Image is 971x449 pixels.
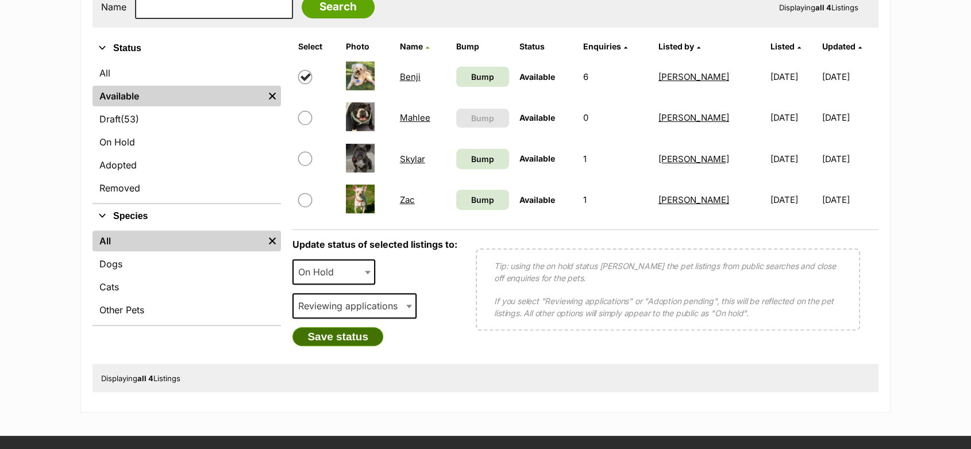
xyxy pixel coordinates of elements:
p: Tip: using the on hold status [PERSON_NAME] the pet listings from public searches and close off e... [494,260,842,284]
span: Name [400,41,423,51]
a: Other Pets [93,300,281,320]
th: Status [515,37,577,56]
td: [DATE] [766,98,821,137]
div: Status [93,60,281,203]
td: [DATE] [766,180,821,220]
a: Remove filter [264,231,281,251]
span: On Hold [292,259,375,285]
span: Available [519,72,555,82]
label: Name [101,2,126,12]
span: Reviewing applications [294,298,409,314]
span: Displaying Listings [101,374,180,383]
a: Mahlee [400,112,430,123]
a: Enquiries [583,41,627,51]
a: Bump [456,190,509,210]
a: [PERSON_NAME] [658,153,729,164]
span: Bump [471,153,494,165]
span: Bump [471,71,494,83]
a: Listed by [658,41,700,51]
td: [DATE] [822,139,877,179]
td: [DATE] [822,57,877,97]
button: Status [93,41,281,56]
a: All [93,63,281,83]
td: [DATE] [822,180,877,220]
a: [PERSON_NAME] [658,112,729,123]
a: On Hold [93,132,281,152]
td: [DATE] [822,98,877,137]
span: Reviewing applications [292,293,416,318]
button: Bump [456,109,509,128]
span: Listed [770,41,795,51]
div: Species [93,228,281,325]
td: 1 [579,139,653,179]
a: Updated [822,41,862,51]
th: Bump [452,37,514,56]
span: Available [519,195,555,205]
td: 6 [579,57,653,97]
th: Select [294,37,340,56]
td: [DATE] [766,57,821,97]
span: (53) [121,112,139,126]
strong: all 4 [137,374,153,383]
a: Benji [400,71,421,82]
a: Bump [456,149,509,169]
strong: all 4 [815,3,831,12]
a: Adopted [93,155,281,175]
label: Update status of selected listings to: [292,239,457,250]
td: 1 [579,180,653,220]
a: Cats [93,277,281,297]
span: translation missing: en.admin.listings.index.attributes.enquiries [583,41,621,51]
a: Draft [93,109,281,129]
td: [DATE] [766,139,821,179]
span: On Hold [294,264,345,280]
button: Save status [292,327,383,347]
span: Bump [471,194,494,206]
p: If you select "Reviewing applications" or "Adoption pending", this will be reflected on the pet l... [494,295,842,319]
a: [PERSON_NAME] [658,194,729,205]
span: Listed by [658,41,694,51]
a: Zac [400,194,415,205]
span: Displaying Listings [779,3,858,12]
a: Available [93,86,264,106]
span: Available [519,113,555,122]
a: Name [400,41,429,51]
button: Species [93,209,281,224]
a: Dogs [93,254,281,274]
a: Remove filter [264,86,281,106]
a: Removed [93,178,281,198]
a: Skylar [400,153,425,164]
span: Updated [822,41,856,51]
a: [PERSON_NAME] [658,71,729,82]
td: 0 [579,98,653,137]
th: Photo [341,37,394,56]
a: Bump [456,67,509,87]
a: All [93,231,264,251]
a: Listed [770,41,801,51]
span: Bump [471,112,494,124]
span: Available [519,153,555,163]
